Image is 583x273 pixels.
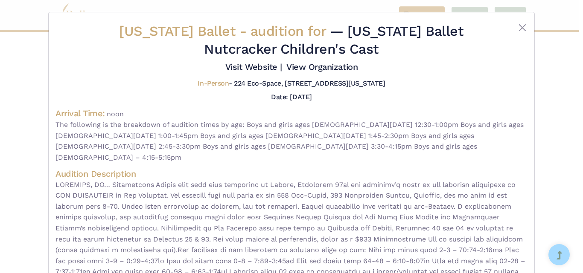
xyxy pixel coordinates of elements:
[286,62,358,72] a: View Organization
[55,119,528,163] span: The following is the breakdown of audition times by age: Boys and girls ages [DEMOGRAPHIC_DATA][D...
[198,79,229,87] span: In-Person
[225,62,282,72] a: Visit Website |
[251,23,326,39] span: audition for
[119,23,329,39] span: [US_STATE] Ballet -
[198,79,385,88] h5: - 224 Eco-Space, [STREET_ADDRESS][US_STATE]
[271,93,312,101] h5: Date: [DATE]
[55,168,528,179] h4: Audition Description
[107,110,124,118] span: noon
[55,108,105,118] h4: Arrival Time:
[517,23,528,33] button: Close
[204,23,463,57] span: — [US_STATE] Ballet Nutcracker Children's Cast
